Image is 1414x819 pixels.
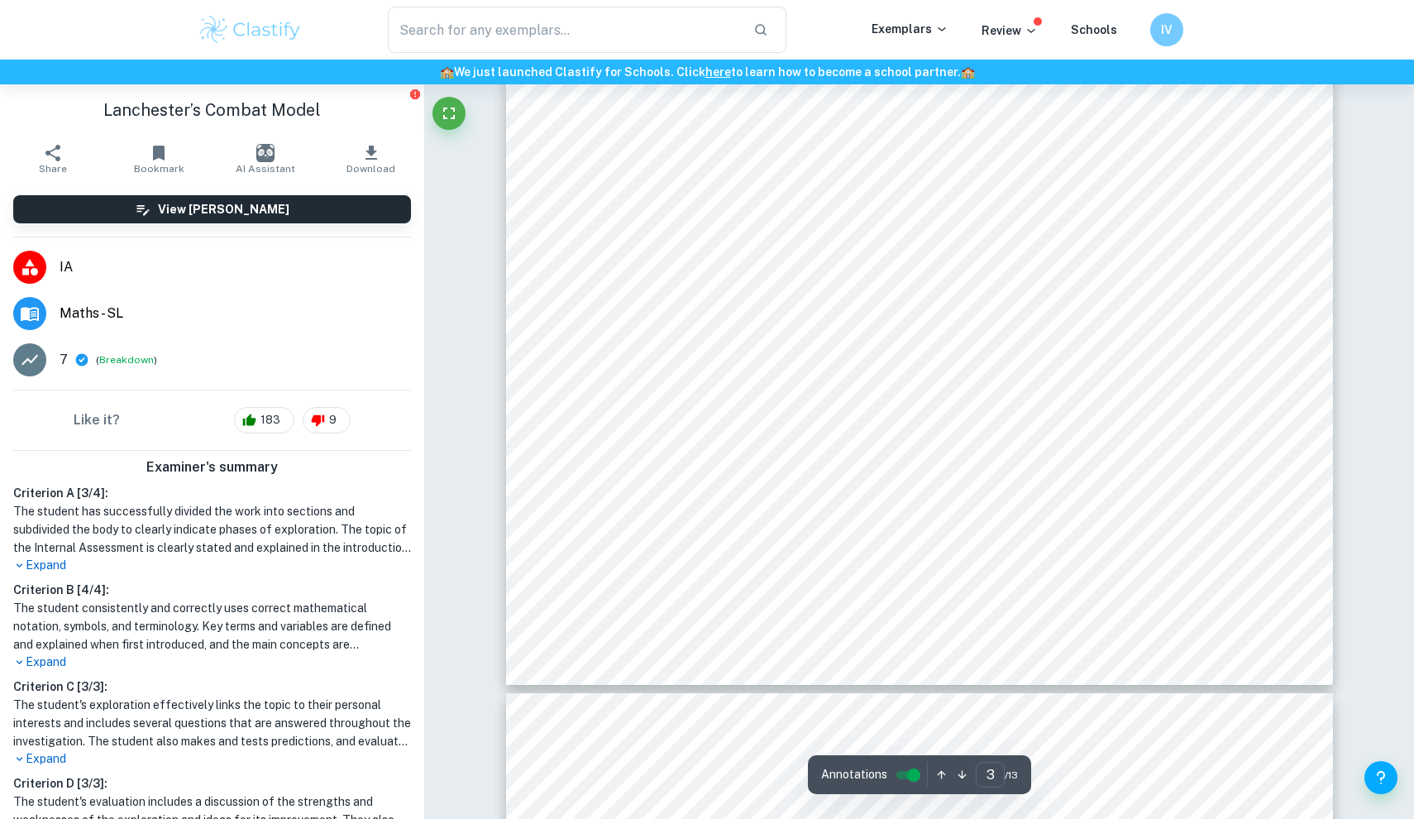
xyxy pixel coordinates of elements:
span: = [866,378,877,395]
p: 7 [60,350,68,370]
p: Expand [13,557,411,574]
h6: We just launched Clastify for Schools. Click to learn how to become a school partner. [3,63,1411,81]
button: Breakdown [99,352,154,367]
span: [PERSON_NAME], "Lanchester Systems," 7. [614,553,865,567]
button: Help and Feedback [1364,761,1397,794]
h6: View [PERSON_NAME] [158,200,289,218]
button: AI Assistant [213,136,318,182]
span: s Equations − [773,323,872,340]
span: ( ) [96,352,157,368]
h6: Criterion B [ 4 / 4 ]: [13,581,411,599]
span: Annotations [821,766,887,783]
span: equations. [631,176,699,193]
span: 7 [606,552,611,561]
span: / 13 [1005,768,1018,783]
h6: IV [1158,21,1177,39]
img: AI Assistant [256,144,275,162]
button: IV [1150,13,1183,46]
button: Fullscreen [432,97,466,130]
span: proportional to the number of enemy units remaining on the other side, provided that [631,76,1197,93]
span: ÷ [904,273,915,290]
span: Bookmark [134,163,184,175]
h1: The student has successfully divided the work into sections and subdivided the body to clearly in... [13,502,411,557]
span: 𝑋(𝑡) [953,431,983,448]
button: View [PERSON_NAME] [13,195,411,223]
span: 𝑌(𝑡) [991,389,1020,405]
p: Exemplars [872,20,948,38]
span: AI Assistant [236,163,295,175]
span: × [976,378,986,395]
span: ∴ Using Lanchester [631,323,768,340]
span: 𝐴 [922,454,931,471]
span: 183 [251,412,289,429]
h6: Examiner's summary [7,457,418,477]
span: 🏫 [440,65,454,79]
h1: Lanchester’s Combat Model [13,98,411,122]
span: 𝑑𝑡 [922,284,936,300]
h6: Criterion A [ 3 / 4 ]: [13,484,411,502]
p: Expand [13,750,411,768]
span: Share [39,163,67,175]
button: Report issue [408,88,421,100]
div: 9 [303,407,351,433]
button: Bookmark [106,136,212,182]
span: −𝐴𝑌(𝑡) [884,389,934,405]
span: IA [60,257,411,277]
span: 𝑑𝑋 [920,260,939,276]
span: 𝑑𝑌 [880,260,897,276]
span: = [943,378,955,395]
span: = [946,273,958,290]
img: Clastify logo [198,13,303,46]
h1: The student consistently and correctly uses correct mathematical notation, symbols, and terminolo... [13,599,411,654]
span: 𝐵 [960,365,971,381]
span: 𝑑𝑋 [841,389,860,405]
span: 𝑋(𝑡) [991,365,1022,381]
span: × [937,443,948,460]
span: −𝐵𝑋(𝑡) [883,365,937,381]
span: 🏫 [961,65,975,79]
p: Review [982,22,1038,40]
a: Schools [1071,23,1117,36]
span: 6 [606,518,611,527]
span: 7 [818,103,824,114]
span: 9 [320,412,346,429]
span: Download [346,163,395,175]
h6: Like it? [74,410,120,430]
span: [PERSON_NAME] and [PERSON_NAME], "Canonical Methods in the Solution of Variable-Coefficient Lanch... [614,519,1250,533]
span: 𝑑𝑋 [879,454,898,471]
span: 𝑑𝑌 [841,365,858,381]
span: 𝑑𝑌 [880,431,897,448]
span: 𝐴 [961,389,970,405]
span: 𝑌(𝑡) [953,454,982,471]
span: Lanchester’s Square Law: Derived by the separation of variables in Lanchester’s [631,148,1169,165]
span: 𝑑𝑡 [882,284,896,300]
span: there are no reinforcements. [631,105,818,122]
input: Search for any exemplars... [388,7,740,53]
a: here [705,65,731,79]
span: Type Equations of Modern Warfare," Operations Research 24, no. 1 (1976): 45, doi:10.1287/opre.[DA... [606,536,1201,550]
span: 𝐵 [922,431,933,448]
h1: The student's exploration effectively links the topic to their personal interests and includes se... [13,696,411,750]
button: Download [318,136,424,182]
p: Expand [13,654,411,671]
h6: Criterion C [ 3 / 3 ]: [13,678,411,696]
span: 𝑑𝑌 [963,260,981,276]
span: " [768,322,772,333]
span: 𝑑𝑋 [963,284,982,300]
div: 183 [234,407,294,433]
span: To remove t- dependence of the equations, the 2 equations are divided- [631,219,1105,236]
span: = [905,443,916,460]
h6: Criterion D [ 3 / 3 ]: [13,774,411,793]
span: Maths - SL [60,304,411,323]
